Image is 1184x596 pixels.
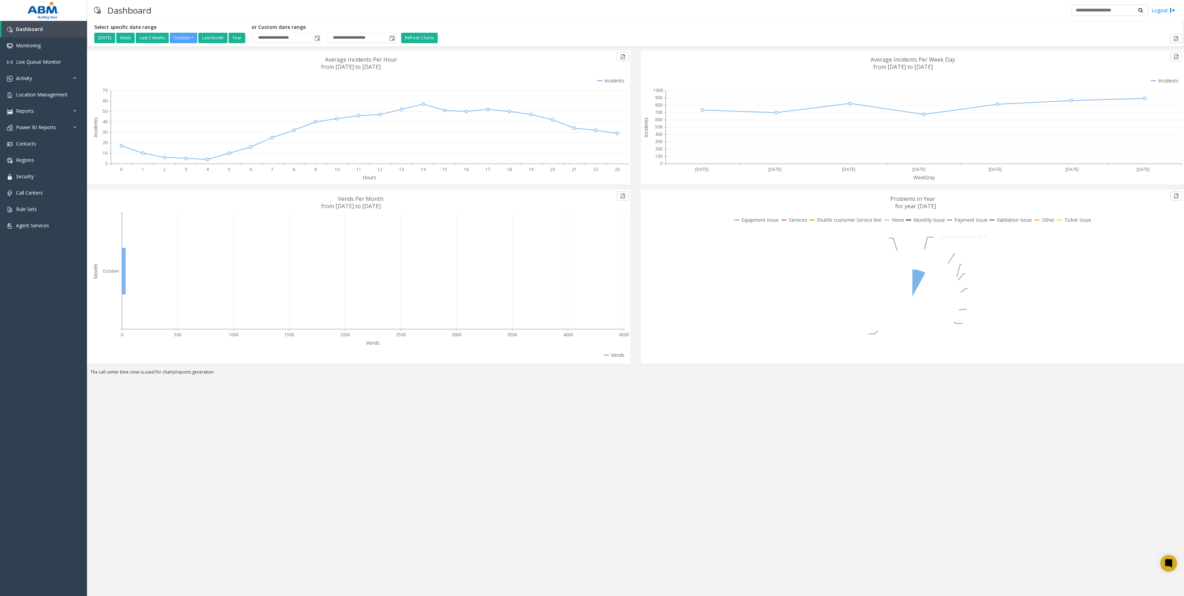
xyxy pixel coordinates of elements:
[103,98,108,104] text: 60
[174,332,181,338] text: 500
[563,332,573,338] text: 4000
[1170,34,1182,43] button: Export to pdf
[314,166,317,172] text: 9
[1170,191,1182,201] button: Export to pdf
[16,157,34,163] span: Regions
[105,160,108,166] text: 0
[321,202,381,210] text: from [DATE] to [DATE]
[284,332,294,338] text: 1500
[7,76,13,81] img: 'icon'
[7,92,13,98] img: 'icon'
[452,332,461,338] text: 3000
[572,166,577,172] text: 21
[335,166,340,172] text: 10
[1152,7,1175,14] a: Logout
[842,166,855,172] text: [DATE]
[163,166,166,172] text: 2
[655,95,662,101] text: 900
[388,33,396,43] span: Toggle popup
[229,332,238,338] text: 1000
[1,21,87,37] a: Dashboard
[321,63,381,71] text: from [DATE] to [DATE]
[198,33,228,43] button: Last Month
[313,33,321,43] span: Toggle popup
[338,195,383,203] text: Vends Per Month
[655,153,662,159] text: 100
[94,24,246,30] h5: Select specific date range
[116,33,135,43] button: Week
[87,369,1184,379] div: The call center time zone is used for charts/reports generation
[170,33,197,43] button: October
[507,332,517,338] text: 3500
[16,189,43,196] span: Call Centers
[120,166,122,172] text: 0
[7,207,13,212] img: 'icon'
[695,166,708,172] text: [DATE]
[7,109,13,114] img: 'icon'
[913,174,935,181] text: WeekDay
[871,56,955,63] text: Average Incidents Per Week Day
[895,202,936,210] text: for year [DATE]
[366,339,380,346] text: Vends
[485,166,490,172] text: 17
[121,332,123,338] text: 0
[660,160,662,166] text: 0
[325,56,397,63] text: Average Incidents Per Hour
[1136,166,1150,172] text: [DATE]
[396,332,406,338] text: 2500
[16,173,34,180] span: Security
[92,117,99,138] text: Incidents
[228,166,230,172] text: 5
[7,223,13,229] img: 'icon'
[655,109,662,115] text: 700
[185,166,187,172] text: 3
[16,75,32,81] span: Activity
[7,141,13,147] img: 'icon'
[890,195,935,203] text: Problems In Year
[655,139,662,144] text: 300
[16,206,37,212] span: Rule Sets
[912,166,925,172] text: [DATE]
[7,60,13,65] img: 'icon'
[1170,7,1175,14] img: logout
[356,166,361,172] text: 11
[643,117,649,138] text: Incidents
[550,166,555,172] text: 20
[103,87,108,93] text: 70
[7,158,13,163] img: 'icon'
[7,43,13,49] img: 'icon'
[421,166,426,172] text: 14
[271,166,273,172] text: 7
[136,33,169,43] button: Last 2 Weeks
[378,166,382,172] text: 12
[103,268,119,274] text: October
[94,2,101,19] img: pageIcon
[768,166,781,172] text: [DATE]
[655,124,662,130] text: 500
[464,166,469,172] text: 16
[16,26,43,32] span: Dashboard
[401,33,438,43] button: Refresh Charts
[442,166,447,172] text: 15
[103,108,108,114] text: 50
[1065,166,1079,172] text: [DATE]
[615,166,620,172] text: 23
[363,174,376,181] text: Hours
[16,108,34,114] span: Reports
[529,166,533,172] text: 19
[655,146,662,152] text: 200
[103,129,108,135] text: 30
[7,190,13,196] img: 'icon'
[988,166,1002,172] text: [DATE]
[16,58,61,65] span: Live Queue Monitor
[206,166,209,172] text: 4
[653,87,663,93] text: 1000
[16,222,49,229] span: Agent Services
[16,124,56,131] span: Power BI Reports
[655,102,662,108] text: 800
[16,91,67,98] span: Location Management
[249,166,252,172] text: 6
[229,33,245,43] button: Year
[293,166,295,172] text: 8
[655,131,662,137] text: 400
